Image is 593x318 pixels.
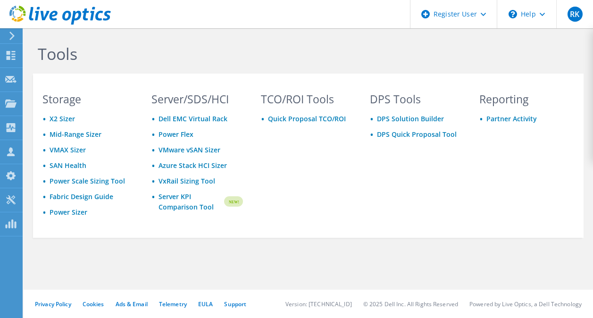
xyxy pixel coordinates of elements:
a: DPS Quick Proposal Tool [377,130,457,139]
h3: TCO/ROI Tools [261,94,352,104]
a: Power Scale Sizing Tool [50,176,125,185]
a: Privacy Policy [35,300,71,308]
a: Mid-Range Sizer [50,130,101,139]
a: DPS Solution Builder [377,114,444,123]
h3: Storage [42,94,134,104]
li: Version: [TECHNICAL_ID] [285,300,352,308]
h3: Reporting [479,94,570,104]
a: Telemetry [159,300,187,308]
a: Fabric Design Guide [50,192,113,201]
li: Powered by Live Optics, a Dell Technology [469,300,582,308]
h3: DPS Tools [370,94,461,104]
a: Azure Stack HCI Sizer [159,161,227,170]
a: Ads & Email [116,300,148,308]
a: SAN Health [50,161,86,170]
a: VxRail Sizing Tool [159,176,215,185]
span: RK [568,7,583,22]
h1: Tools [38,44,574,64]
img: new-badge.svg [223,191,243,213]
a: VMAX Sizer [50,145,86,154]
a: VMware vSAN Sizer [159,145,220,154]
svg: \n [509,10,517,18]
a: Partner Activity [486,114,537,123]
a: Dell EMC Virtual Rack [159,114,227,123]
li: © 2025 Dell Inc. All Rights Reserved [363,300,458,308]
a: Power Sizer [50,208,87,217]
a: EULA [198,300,213,308]
a: Power Flex [159,130,193,139]
a: Support [224,300,246,308]
a: Cookies [83,300,104,308]
a: Server KPI Comparison Tool [159,192,222,212]
a: X2 Sizer [50,114,75,123]
h3: Server/SDS/HCI [151,94,242,104]
a: Quick Proposal TCO/ROI [268,114,346,123]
